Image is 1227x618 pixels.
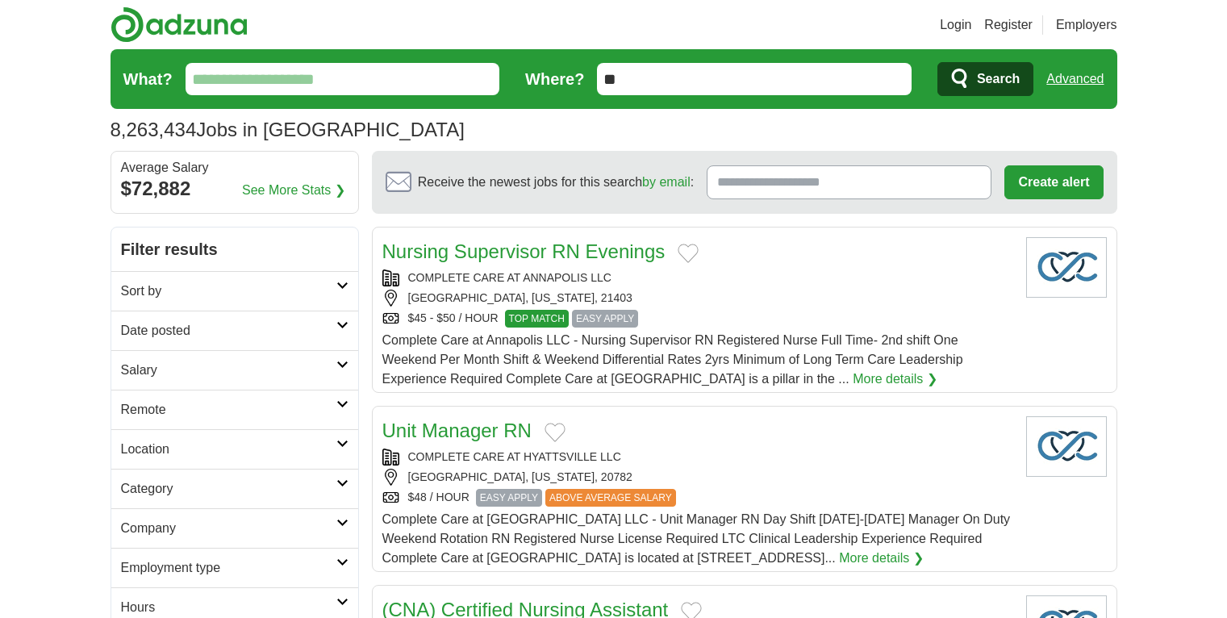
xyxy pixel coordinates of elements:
[642,175,691,189] a: by email
[382,512,1011,565] span: Complete Care at [GEOGRAPHIC_DATA] LLC - Unit Manager RN Day Shift [DATE]-[DATE] Manager On Duty ...
[111,115,197,144] span: 8,263,434
[111,508,358,548] a: Company
[121,361,336,380] h2: Salary
[382,333,963,386] span: Complete Care at Annapolis LLC - Nursing Supervisor RN Registered Nurse Full Time- 2nd shift One ...
[839,549,924,568] a: More details ❯
[111,311,358,350] a: Date posted
[111,6,248,43] img: Adzuna logo
[123,67,173,91] label: What?
[121,598,336,617] h2: Hours
[476,489,542,507] span: EASY APPLY
[545,489,676,507] span: ABOVE AVERAGE SALARY
[505,310,569,328] span: TOP MATCH
[111,350,358,390] a: Salary
[382,469,1013,486] div: [GEOGRAPHIC_DATA], [US_STATE], 20782
[525,67,584,91] label: Where?
[121,321,336,340] h2: Date posted
[1056,15,1117,35] a: Employers
[984,15,1033,35] a: Register
[121,400,336,420] h2: Remote
[121,174,348,203] div: $72,882
[1026,237,1107,298] img: Company logo
[111,390,358,429] a: Remote
[418,173,694,192] span: Receive the newest jobs for this search :
[1026,416,1107,477] img: Company logo
[121,519,336,538] h2: Company
[1046,63,1104,95] a: Advanced
[853,370,937,389] a: More details ❯
[111,119,465,140] h1: Jobs in [GEOGRAPHIC_DATA]
[121,161,348,174] div: Average Salary
[678,244,699,263] button: Add to favorite jobs
[111,469,358,508] a: Category
[111,271,358,311] a: Sort by
[382,240,666,262] a: Nursing Supervisor RN Evenings
[121,440,336,459] h2: Location
[111,429,358,469] a: Location
[1004,165,1103,199] button: Create alert
[572,310,638,328] span: EASY APPLY
[242,181,345,200] a: See More Stats ❯
[940,15,971,35] a: Login
[977,63,1020,95] span: Search
[121,282,336,301] h2: Sort by
[382,269,1013,286] div: COMPLETE CARE AT ANNAPOLIS LLC
[382,489,1013,507] div: $48 / HOUR
[111,548,358,587] a: Employment type
[382,290,1013,307] div: [GEOGRAPHIC_DATA], [US_STATE], 21403
[545,423,566,442] button: Add to favorite jobs
[937,62,1033,96] button: Search
[111,228,358,271] h2: Filter results
[382,420,532,441] a: Unit Manager RN
[382,449,1013,466] div: COMPLETE CARE AT HYATTSVILLE LLC
[382,310,1013,328] div: $45 - $50 / HOUR
[121,479,336,499] h2: Category
[121,558,336,578] h2: Employment type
